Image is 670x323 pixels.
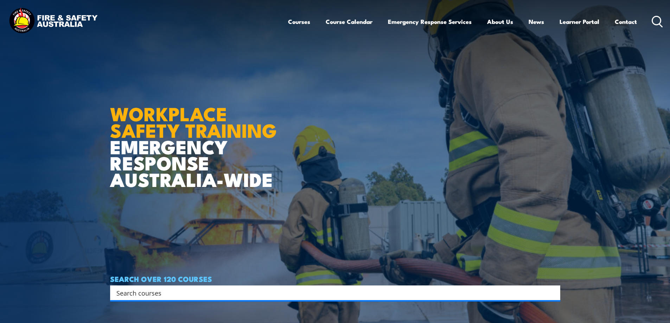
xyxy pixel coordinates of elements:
[388,12,472,31] a: Emergency Response Services
[110,98,277,144] strong: WORKPLACE SAFETY TRAINING
[548,288,558,298] button: Search magnifier button
[288,12,310,31] a: Courses
[110,88,282,187] h1: EMERGENCY RESPONSE AUSTRALIA-WIDE
[560,12,599,31] a: Learner Portal
[487,12,513,31] a: About Us
[118,288,546,298] form: Search form
[116,288,545,298] input: Search input
[615,12,637,31] a: Contact
[110,275,560,283] h4: SEARCH OVER 120 COURSES
[326,12,372,31] a: Course Calendar
[529,12,544,31] a: News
